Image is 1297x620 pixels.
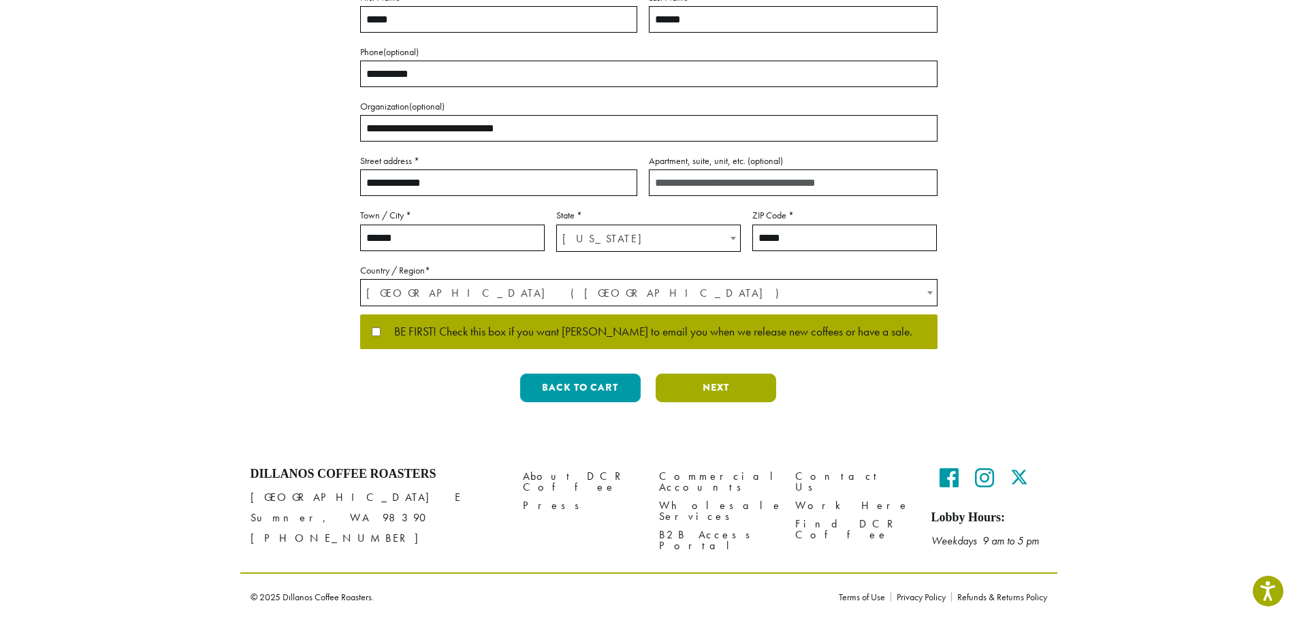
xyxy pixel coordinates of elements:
[659,467,775,496] a: Commercial Accounts
[383,46,419,58] span: (optional)
[951,592,1047,602] a: Refunds & Returns Policy
[381,326,912,338] span: BE FIRST! Check this box if you want [PERSON_NAME] to email you when we release new coffees or ha...
[748,154,783,167] span: (optional)
[931,534,1039,548] em: Weekdays 9 am to 5 pm
[556,225,741,252] span: State
[360,207,545,224] label: Town / City
[360,152,637,169] label: Street address
[523,467,639,496] a: About DCR Coffee
[372,327,381,336] input: BE FIRST! Check this box if you want [PERSON_NAME] to email you when we release new coffees or ha...
[251,487,502,549] p: [GEOGRAPHIC_DATA] E Sumner, WA 98390 [PHONE_NUMBER]
[251,467,502,482] h4: Dillanos Coffee Roasters
[520,374,641,402] button: Back to cart
[659,497,775,526] a: Wholesale Services
[656,374,776,402] button: Next
[649,152,938,169] label: Apartment, suite, unit, etc.
[891,592,951,602] a: Privacy Policy
[360,98,938,115] label: Organization
[795,467,911,496] a: Contact Us
[360,279,938,306] span: Country / Region
[752,207,937,224] label: ZIP Code
[556,207,741,224] label: State
[251,592,818,602] p: © 2025 Dillanos Coffee Roasters.
[361,280,937,306] span: United States (US)
[795,497,911,515] a: Work Here
[557,225,740,252] span: Washington
[839,592,891,602] a: Terms of Use
[409,100,445,112] span: (optional)
[659,526,775,555] a: B2B Access Portal
[523,497,639,515] a: Press
[931,510,1047,525] h5: Lobby Hours:
[795,515,911,544] a: Find DCR Coffee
